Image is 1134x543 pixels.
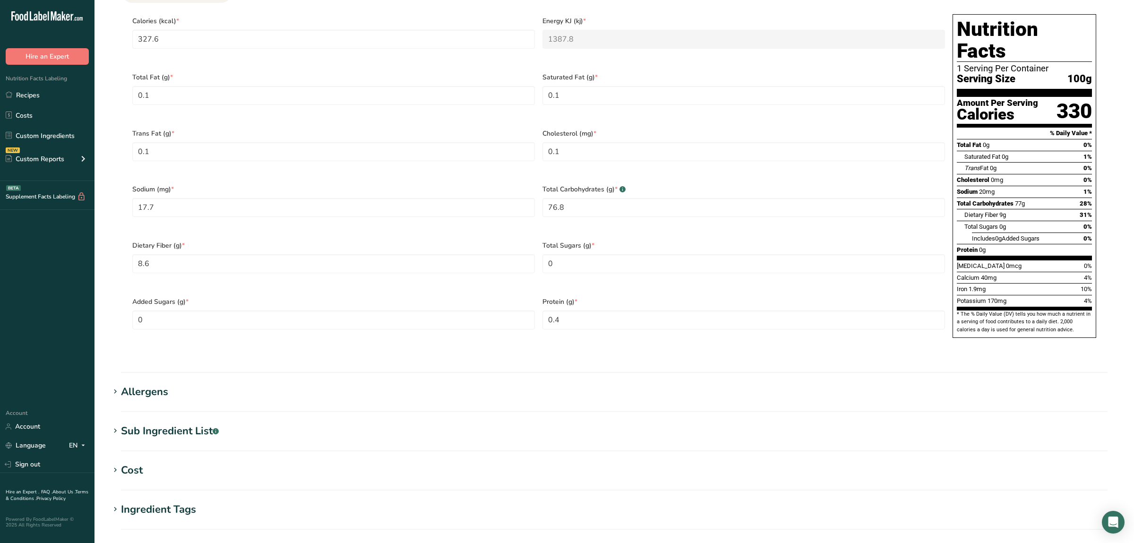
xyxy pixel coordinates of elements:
[69,440,89,451] div: EN
[1084,297,1092,304] span: 4%
[972,235,1039,242] span: Includes Added Sugars
[957,246,978,253] span: Protein
[1102,511,1125,534] div: Open Intercom Messenger
[1084,262,1092,269] span: 0%
[1083,141,1092,148] span: 0%
[957,99,1038,108] div: Amount Per Serving
[979,188,995,195] span: 20mg
[957,310,1092,334] section: * The % Daily Value (DV) tells you how much a nutrient in a serving of food contributes to a dail...
[132,129,535,138] span: Trans Fat (g)
[36,495,66,502] a: Privacy Policy
[132,241,535,250] span: Dietary Fiber (g)
[957,176,989,183] span: Cholesterol
[1015,200,1025,207] span: 77g
[1083,223,1092,230] span: 0%
[964,223,998,230] span: Total Sugars
[52,489,75,495] a: About Us .
[957,285,967,293] span: Iron
[1002,153,1008,160] span: 0g
[542,297,945,307] span: Protein (g)
[957,108,1038,121] div: Calories
[1083,188,1092,195] span: 1%
[981,274,997,281] span: 40mg
[6,489,39,495] a: Hire an Expert .
[999,223,1006,230] span: 0g
[6,489,88,502] a: Terms & Conditions .
[542,72,945,82] span: Saturated Fat (g)
[6,154,64,164] div: Custom Reports
[542,184,945,194] span: Total Carbohydrates (g)
[1083,235,1092,242] span: 0%
[957,141,981,148] span: Total Fat
[957,64,1092,73] div: 1 Serving Per Container
[1083,153,1092,160] span: 1%
[1083,164,1092,172] span: 0%
[957,128,1092,139] section: % Daily Value *
[542,129,945,138] span: Cholesterol (mg)
[957,73,1015,85] span: Serving Size
[999,211,1006,218] span: 9g
[6,437,46,454] a: Language
[1006,262,1022,269] span: 0mcg
[957,18,1092,62] h1: Nutrition Facts
[1083,176,1092,183] span: 0%
[121,463,143,478] div: Cost
[121,384,168,400] div: Allergens
[542,241,945,250] span: Total Sugars (g)
[957,297,986,304] span: Potassium
[991,176,1003,183] span: 0mg
[990,164,997,172] span: 0g
[964,211,998,218] span: Dietary Fiber
[132,72,535,82] span: Total Fat (g)
[1081,285,1092,293] span: 10%
[983,141,989,148] span: 0g
[957,200,1014,207] span: Total Carbohydrates
[969,285,986,293] span: 1.9mg
[6,517,89,528] div: Powered By FoodLabelMaker © 2025 All Rights Reserved
[1080,211,1092,218] span: 31%
[542,16,945,26] span: Energy KJ (kj)
[1080,200,1092,207] span: 28%
[132,297,535,307] span: Added Sugars (g)
[957,188,978,195] span: Sodium
[6,185,21,191] div: BETA
[132,184,535,194] span: Sodium (mg)
[1084,274,1092,281] span: 4%
[6,48,89,65] button: Hire an Expert
[964,164,980,172] i: Trans
[957,262,1005,269] span: [MEDICAL_DATA]
[41,489,52,495] a: FAQ .
[1057,99,1092,124] div: 330
[6,147,20,153] div: NEW
[964,164,988,172] span: Fat
[121,502,196,517] div: Ingredient Tags
[995,235,1002,242] span: 0g
[121,423,219,439] div: Sub Ingredient List
[1067,73,1092,85] span: 100g
[979,246,986,253] span: 0g
[957,274,979,281] span: Calcium
[132,16,535,26] span: Calories (kcal)
[964,153,1000,160] span: Saturated Fat
[988,297,1006,304] span: 170mg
